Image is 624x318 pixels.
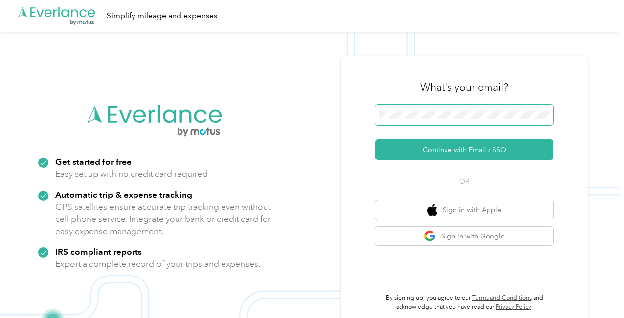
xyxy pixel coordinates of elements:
[107,10,217,22] div: Simplify mileage and expenses
[375,139,553,160] button: Continue with Email / SSO
[496,303,531,311] a: Privacy Policy
[55,246,142,257] strong: IRS compliant reports
[375,227,553,246] button: google logoSign in with Google
[427,204,437,216] img: apple logo
[55,201,271,238] p: GPS satellites ensure accurate trip tracking even without cell phone service. Integrate your bank...
[55,189,192,199] strong: Automatic trip & expense tracking
[472,294,532,302] a: Terms and Conditions
[375,200,553,220] button: apple logoSign in with Apple
[447,176,482,187] span: OR
[424,230,436,242] img: google logo
[420,80,508,94] h3: What's your email?
[55,168,208,180] p: Easy set up with no credit card required
[55,258,260,270] p: Export a complete record of your trips and expenses.
[55,157,132,167] strong: Get started for free
[375,294,553,311] p: By signing up, you agree to our and acknowledge that you have read our .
